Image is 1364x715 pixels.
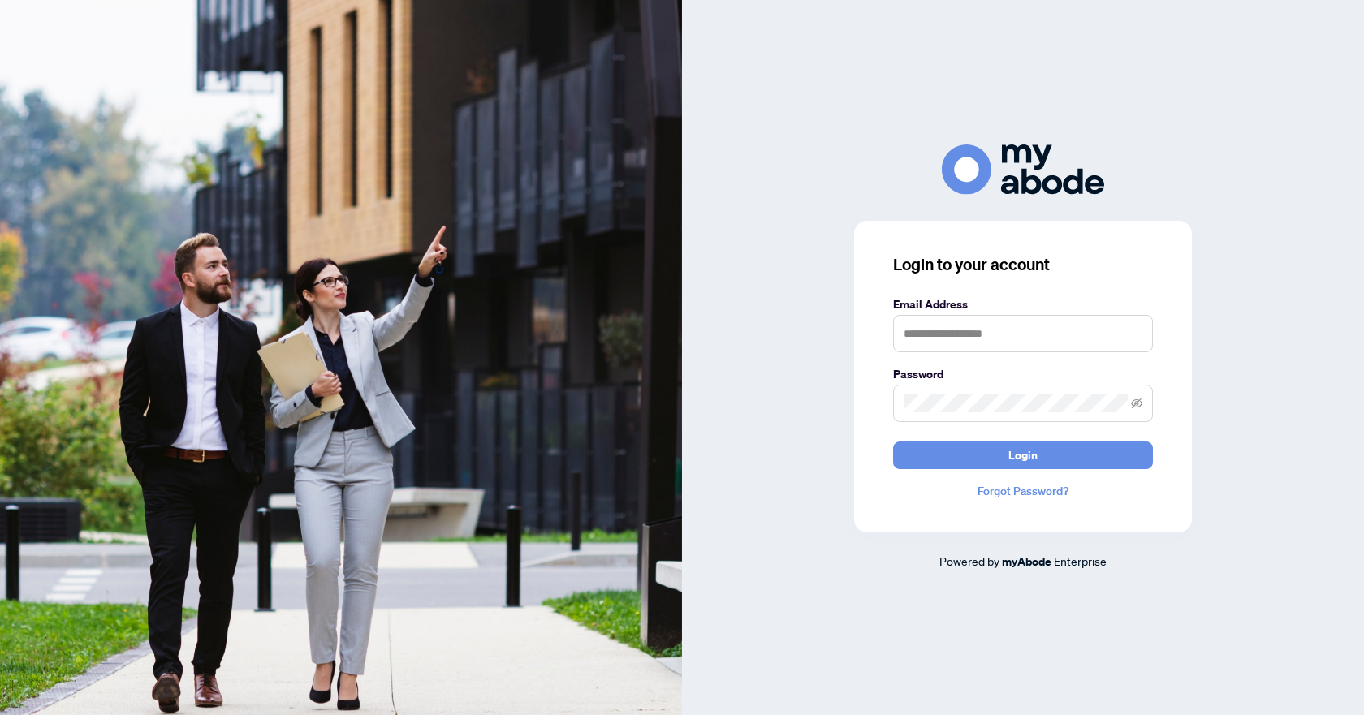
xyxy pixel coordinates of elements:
label: Password [893,365,1153,383]
span: Powered by [939,553,999,568]
button: Login [893,441,1153,469]
a: Forgot Password? [893,482,1153,500]
span: Login [1008,442,1038,468]
span: Enterprise [1054,553,1107,568]
span: eye-invisible [1131,398,1142,409]
img: ma-logo [942,144,1104,194]
h3: Login to your account [893,253,1153,276]
label: Email Address [893,295,1153,313]
a: myAbode [1002,553,1051,571]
